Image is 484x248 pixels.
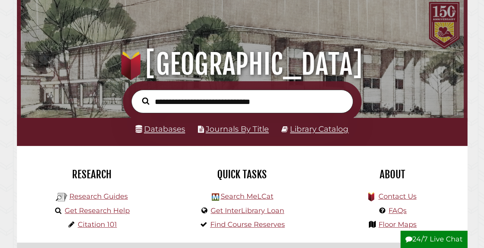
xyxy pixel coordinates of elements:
img: Hekman Library Logo [56,191,67,203]
a: Research Guides [69,192,128,201]
a: Library Catalog [290,124,348,134]
h1: [GEOGRAPHIC_DATA] [28,47,456,81]
a: Journals By Title [206,124,269,134]
i: Search [142,97,149,105]
button: Search [138,96,153,107]
a: Get Research Help [65,206,130,215]
a: FAQs [389,206,407,215]
h2: Quick Tasks [173,168,312,181]
a: Get InterLibrary Loan [211,206,284,215]
h2: Research [23,168,161,181]
a: Floor Maps [378,220,417,229]
a: Databases [136,124,185,134]
a: Contact Us [378,192,416,201]
a: Citation 101 [78,220,117,229]
a: Search MeLCat [220,192,273,201]
a: Find Course Reserves [210,220,285,229]
h2: About [323,168,462,181]
img: Hekman Library Logo [212,193,219,201]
